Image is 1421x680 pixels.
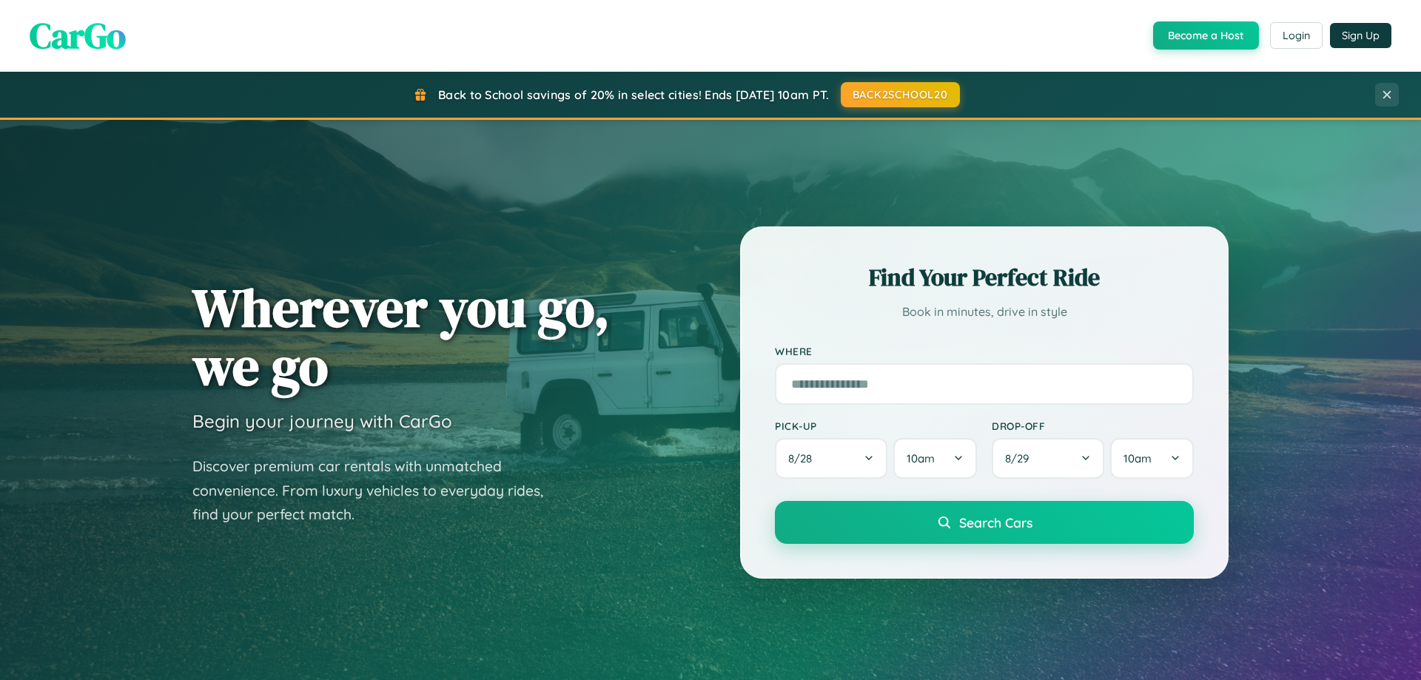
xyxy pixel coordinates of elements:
label: Pick-up [775,420,977,432]
button: 10am [893,438,977,479]
label: Drop-off [992,420,1194,432]
button: Sign Up [1330,23,1391,48]
button: Become a Host [1153,21,1259,50]
span: 8 / 29 [1005,451,1036,465]
span: Back to School savings of 20% in select cities! Ends [DATE] 10am PT. [438,87,829,102]
label: Where [775,345,1194,357]
span: CarGo [30,11,126,60]
button: Login [1270,22,1323,49]
span: 10am [1123,451,1152,465]
button: 8/28 [775,438,887,479]
span: Search Cars [959,514,1032,531]
span: 10am [907,451,935,465]
h3: Begin your journey with CarGo [192,410,452,432]
button: Search Cars [775,501,1194,544]
p: Book in minutes, drive in style [775,301,1194,323]
button: 8/29 [992,438,1104,479]
h1: Wherever you go, we go [192,278,610,395]
button: 10am [1110,438,1194,479]
span: 8 / 28 [788,451,819,465]
button: BACK2SCHOOL20 [841,82,960,107]
h2: Find Your Perfect Ride [775,261,1194,294]
p: Discover premium car rentals with unmatched convenience. From luxury vehicles to everyday rides, ... [192,454,562,527]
